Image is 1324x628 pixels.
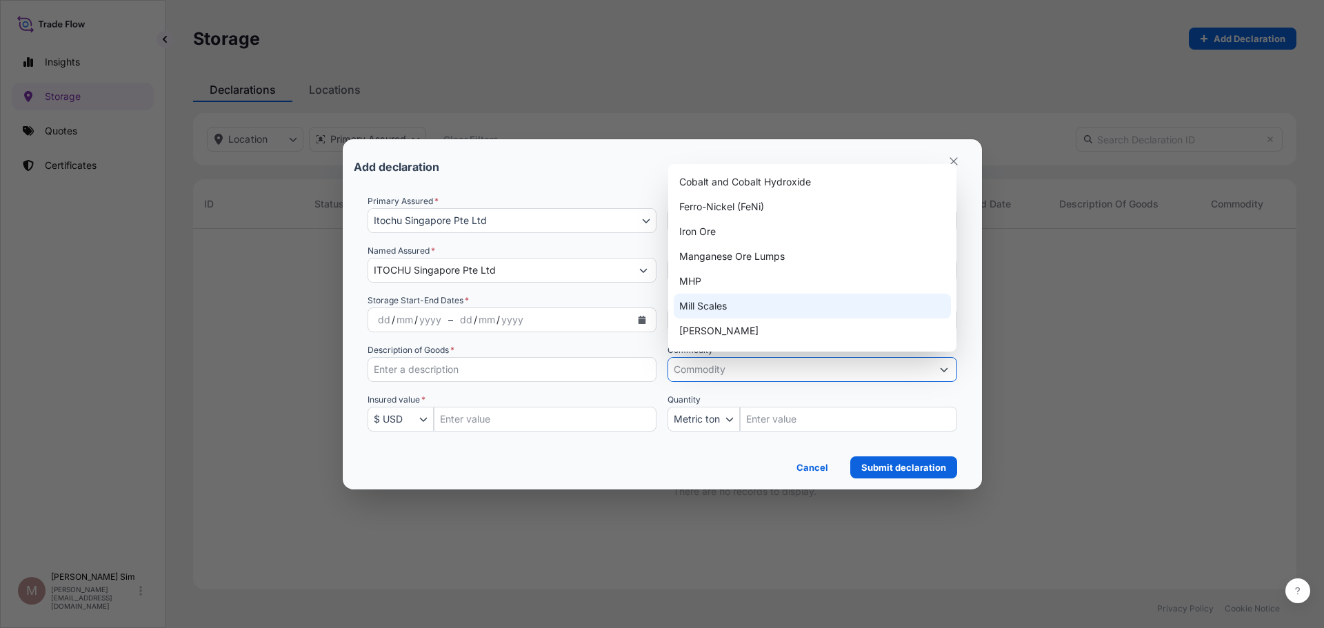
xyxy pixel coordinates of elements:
div: Storage Date Range [500,312,525,328]
span: Metric ton [674,412,720,426]
span: Storage Start-End Dates [368,294,469,307]
div: Iron Ore [674,219,951,244]
label: Named Assured Address [668,244,763,258]
div: Storage Date Range [459,312,474,328]
input: Commodity [668,357,932,382]
span: Primary Assured [368,194,439,208]
div: MHP [674,269,951,294]
div: / [414,312,418,328]
label: Description of Goods [368,343,454,357]
span: Itochu Singapore Pte Ltd [374,214,487,227]
div: Storage Date Range [477,312,496,328]
button: Quantity Unit [668,407,740,432]
span: Quantity [668,393,701,407]
div: / [392,312,395,328]
div: / [474,312,477,328]
div: Ferro-Nickel (FeNi) [674,194,951,219]
div: / [496,312,500,328]
input: Quantity Amount [740,407,957,432]
div: Storage Date Range [377,312,392,328]
input: Enter a description [368,357,657,382]
label: Commodity [668,343,719,357]
span: Date of Issuance [668,294,732,307]
label: Named Assured [368,244,435,258]
span: Location [668,194,707,208]
p: Add declaration [354,161,439,172]
div: Storage Date Range [418,312,443,328]
div: Storage Date Range [395,312,414,328]
button: Storage Date Range [631,309,653,331]
div: Storage Date Range [368,307,657,332]
p: Cancel [796,460,828,474]
div: Nickel Pig Iron (NPI) [674,343,951,368]
div: Cobalt and Cobalt Hydroxide [674,170,951,194]
span: $ USD [374,412,403,426]
button: Show suggestions [932,357,956,382]
button: Select Location [668,208,957,233]
div: Manganese Ore Lumps [674,244,951,269]
span: Insured value [368,393,425,407]
button: Show suggestions [631,258,656,283]
input: Full name [368,258,632,283]
div: Mill Scales [674,294,951,318]
input: Insured Value Amount [434,407,657,432]
div: Suggestions [674,170,951,591]
span: – [448,313,453,327]
p: Submit declaration [861,460,946,474]
div: [PERSON_NAME] [674,318,951,343]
